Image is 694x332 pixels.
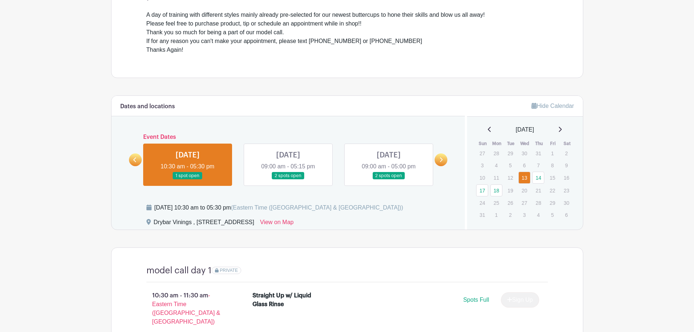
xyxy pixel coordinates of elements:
p: 15 [546,172,558,183]
p: 7 [532,160,544,171]
p: 4 [490,160,502,171]
p: 26 [504,197,516,208]
th: Fri [546,140,560,147]
span: (Eastern Time ([GEOGRAPHIC_DATA] & [GEOGRAPHIC_DATA])) [231,204,403,211]
span: PRIVATE [220,268,238,273]
p: 21 [532,185,544,196]
p: 2 [560,148,572,159]
a: 14 [532,172,544,184]
a: 17 [476,184,488,196]
p: 28 [532,197,544,208]
th: Thu [532,140,546,147]
p: 29 [504,148,516,159]
p: 4 [532,209,544,220]
p: 30 [560,197,572,208]
p: 9 [560,160,572,171]
h4: model call day 1 [146,265,212,276]
p: 27 [518,197,530,208]
p: 29 [546,197,558,208]
p: 5 [504,160,516,171]
a: 18 [490,184,502,196]
p: 31 [532,148,544,159]
p: 2 [504,209,516,220]
h6: Event Dates [142,134,435,141]
p: 1 [546,148,558,159]
div: Straight Up w/ Liquid Glass Rinse [252,291,315,309]
p: 16 [560,172,572,183]
p: 6 [518,160,530,171]
p: 27 [476,148,488,159]
p: 20 [518,185,530,196]
p: 10:30 am - 11:30 am [135,288,241,329]
span: Spots Full [463,297,489,303]
p: 12 [504,172,516,183]
p: 31 [476,209,488,220]
a: 13 [518,172,530,184]
p: 3 [518,209,530,220]
span: [DATE] [516,125,534,134]
p: 30 [518,148,530,159]
p: 10 [476,172,488,183]
h6: Dates and locations [120,103,175,110]
p: 23 [560,185,572,196]
p: 25 [490,197,502,208]
a: Hide Calendar [532,103,574,109]
p: 6 [560,209,572,220]
p: 22 [546,185,558,196]
p: 11 [490,172,502,183]
p: 24 [476,197,488,208]
th: Wed [518,140,532,147]
p: 1 [490,209,502,220]
div: A day of training with different styles mainly already pre-selected for our newest buttercups to ... [146,11,548,54]
th: Sat [560,140,574,147]
th: Sun [476,140,490,147]
th: Tue [504,140,518,147]
p: 5 [546,209,558,220]
span: - Eastern Time ([GEOGRAPHIC_DATA] & [GEOGRAPHIC_DATA]) [152,292,220,325]
p: 8 [546,160,558,171]
p: 28 [490,148,502,159]
p: 3 [476,160,488,171]
th: Mon [490,140,504,147]
p: 19 [504,185,516,196]
div: Drybar Vinings , [STREET_ADDRESS] [154,218,254,230]
div: [DATE] 10:30 am to 05:30 pm [154,203,403,212]
a: View on Map [260,218,294,230]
